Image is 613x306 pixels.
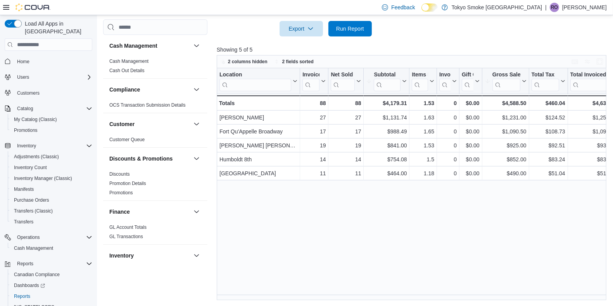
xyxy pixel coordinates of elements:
div: Totals [219,99,297,108]
div: 11 [331,169,361,178]
button: Finance [192,207,201,216]
span: Purchase Orders [14,197,49,203]
span: Manifests [14,186,34,192]
button: Home [2,55,95,67]
button: Location [219,71,297,91]
h3: Discounts & Promotions [109,155,173,163]
button: Manifests [8,184,95,195]
span: Load All Apps in [GEOGRAPHIC_DATA] [22,20,92,35]
span: Catalog [17,105,33,112]
a: Promotion Details [109,181,146,186]
span: Inventory [14,141,92,150]
div: $0.00 [462,99,480,108]
img: Cova [16,3,50,11]
span: Reports [14,293,30,299]
div: $464.00 [366,169,407,178]
div: $490.00 [484,169,526,178]
div: Subtotal [374,71,401,91]
div: Customer [103,135,207,147]
button: Finance [109,208,190,216]
button: Export [280,21,323,36]
a: Cash Management [11,244,56,253]
button: Inventory [192,251,201,260]
span: Manifests [11,185,92,194]
span: Home [14,56,92,66]
div: 1.18 [412,169,434,178]
button: Cash Management [8,243,95,254]
div: Subtotal [374,71,401,79]
span: Customer Queue [109,137,145,143]
div: Finance [103,223,207,244]
div: 0 [439,155,457,164]
div: 1.65 [412,127,434,137]
button: Items Per Transaction [412,71,434,91]
p: Showing 5 of 5 [217,46,610,54]
span: Canadian Compliance [11,270,92,279]
h3: Inventory [109,252,134,259]
p: | [545,3,547,12]
div: 17 [302,127,326,137]
a: OCS Transaction Submission Details [109,102,186,108]
div: [PERSON_NAME] [PERSON_NAME] [219,141,297,150]
div: Total Invoiced [570,71,610,79]
span: Promotions [14,127,38,133]
div: Gross Sales [492,71,520,79]
button: Reports [2,258,95,269]
a: Promotions [11,126,41,135]
div: 1.53 [412,141,434,150]
span: Inventory [17,143,36,149]
div: 0 [439,113,457,123]
button: Reports [8,291,95,302]
p: [PERSON_NAME] [562,3,607,12]
span: Catalog [14,104,92,113]
span: GL Transactions [109,233,143,240]
button: Catalog [2,103,95,114]
div: Gift Cards [462,71,473,79]
button: Invoices Sold [302,71,326,91]
div: $1,131.74 [366,113,407,123]
div: $988.49 [366,127,407,137]
div: 11 [302,169,326,178]
div: $0.00 [462,113,480,123]
button: Cash Management [109,42,190,50]
div: 14 [331,155,361,164]
a: Dashboards [11,281,48,290]
div: [GEOGRAPHIC_DATA] [219,169,297,178]
button: Promotions [8,125,95,136]
a: Manifests [11,185,37,194]
div: Location [219,71,291,79]
div: $4,588.50 [484,99,526,108]
div: Items Per Transaction [412,71,428,91]
a: Customer Queue [109,137,145,142]
div: 0 [439,141,457,150]
a: Transfers (Classic) [11,206,56,216]
div: Total Tax [531,71,559,91]
div: $124.52 [531,113,565,123]
button: Inventory [2,140,95,151]
div: $92.51 [531,141,565,150]
div: Humboldt 8th [219,155,297,164]
button: Reports [14,259,36,268]
span: Export [284,21,318,36]
a: Dashboards [8,280,95,291]
button: Run Report [328,21,372,36]
div: $1,231.00 [484,113,526,123]
button: Display options [583,57,592,66]
div: 14 [302,155,326,164]
span: 2 columns hidden [228,59,268,65]
div: $0.00 [462,169,480,178]
a: Reports [11,292,33,301]
span: Inventory Count [14,164,47,171]
button: Catalog [14,104,36,113]
button: Customer [109,120,190,128]
div: Fort Qu'Appelle Broadway [219,127,297,137]
div: 19 [331,141,361,150]
span: Promotion Details [109,180,146,187]
span: Dashboards [14,282,45,289]
span: Purchase Orders [11,195,92,205]
button: 2 columns hidden [217,57,271,66]
span: Home [17,59,29,65]
a: Home [14,57,33,66]
div: Total Tax [531,71,559,79]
